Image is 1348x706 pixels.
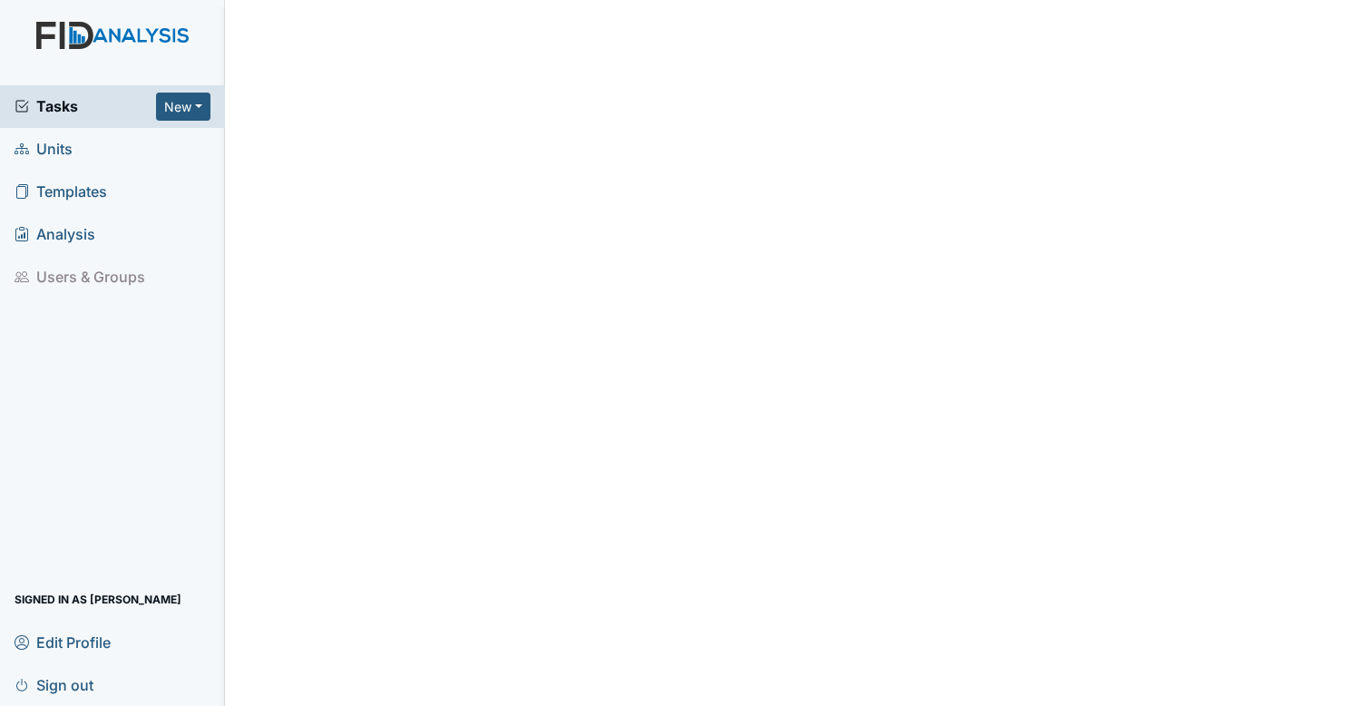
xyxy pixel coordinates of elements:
[15,221,95,249] span: Analysis
[15,178,107,206] span: Templates
[156,93,210,121] button: New
[15,671,93,699] span: Sign out
[15,95,156,117] a: Tasks
[15,585,181,613] span: Signed in as [PERSON_NAME]
[15,135,73,163] span: Units
[15,628,111,656] span: Edit Profile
